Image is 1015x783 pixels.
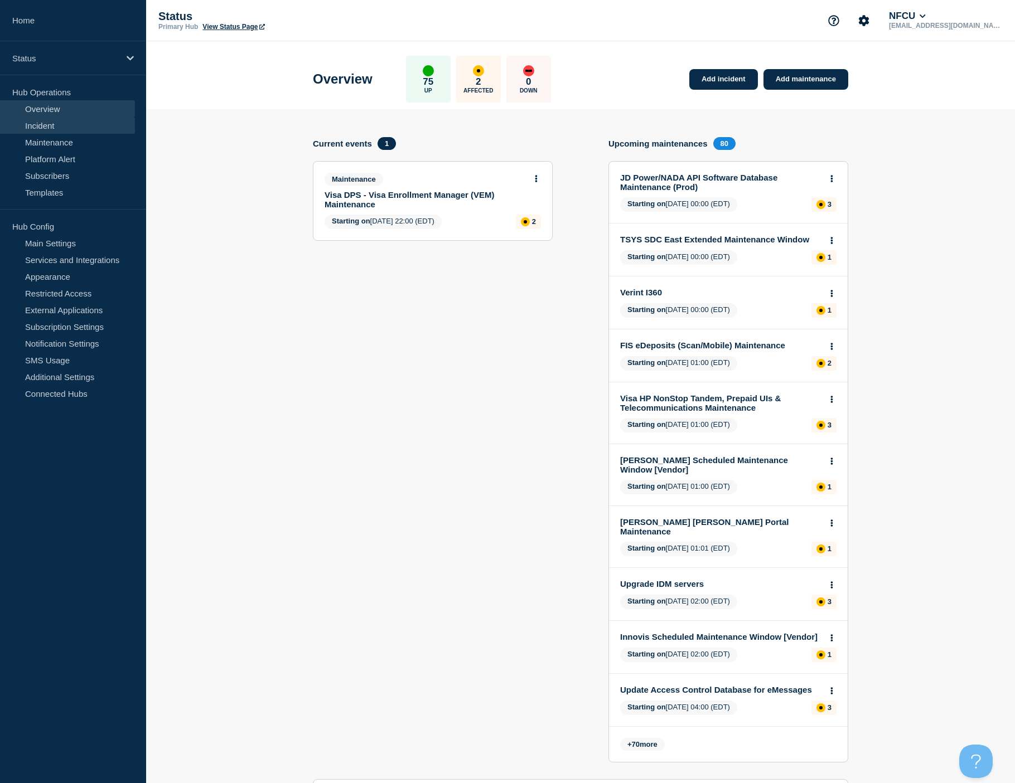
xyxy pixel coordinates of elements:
[202,23,264,31] a: View Status Page
[620,632,821,641] a: Innovis Scheduled Maintenance Window [Vendor]
[473,65,484,76] div: affected
[828,253,832,261] p: 1
[828,544,832,553] p: 1
[620,235,821,244] a: TSYS SDC East Extended Maintenance Window
[816,306,825,315] div: affected
[763,69,848,90] a: Add maintenance
[959,745,993,778] iframe: Help Scout Beacon - Open
[620,418,737,432] span: [DATE] 01:00 (EDT)
[325,190,526,209] a: Visa DPS - Visa Enrollment Manager (VEM) Maintenance
[620,480,737,494] span: [DATE] 01:00 (EDT)
[620,517,821,536] a: [PERSON_NAME] [PERSON_NAME] Portal Maintenance
[332,217,370,225] span: Starting on
[627,650,666,658] span: Starting on
[828,306,832,314] p: 1
[526,76,531,87] p: 0
[12,54,119,63] p: Status
[463,87,493,94] p: Affected
[620,288,821,297] a: Verint I360
[620,648,737,662] span: [DATE] 02:00 (EDT)
[627,482,666,490] span: Starting on
[313,139,372,148] h4: Current events
[828,359,832,367] p: 2
[627,358,666,367] span: Starting on
[816,421,825,430] div: affected
[887,22,1003,30] p: [EMAIL_ADDRESS][DOMAIN_NAME]
[816,650,825,659] div: affected
[325,215,442,229] span: [DATE] 22:00 (EDT)
[713,137,736,150] span: 80
[424,87,432,94] p: Up
[620,685,821,694] a: Update Access Control Database for eMessages
[632,740,640,748] span: 70
[627,703,666,711] span: Starting on
[325,173,383,186] span: Maintenance
[521,217,530,226] div: affected
[423,65,434,76] div: up
[816,703,825,712] div: affected
[620,303,737,318] span: [DATE] 00:00 (EDT)
[620,173,821,192] a: JD Power/NADA API Software Database Maintenance (Prod)
[816,544,825,553] div: affected
[378,137,396,150] span: 1
[828,421,832,429] p: 3
[828,483,832,491] p: 1
[828,597,832,606] p: 3
[627,420,666,429] span: Starting on
[620,250,737,265] span: [DATE] 00:00 (EDT)
[532,217,536,226] p: 2
[627,597,666,605] span: Starting on
[816,253,825,262] div: affected
[816,483,825,492] div: affected
[608,139,708,148] h4: Upcoming maintenances
[620,455,821,474] a: [PERSON_NAME] Scheduled Maintenance Window [Vendor]
[816,359,825,368] div: affected
[620,579,821,589] a: Upgrade IDM servers
[852,9,876,32] button: Account settings
[620,595,737,609] span: [DATE] 02:00 (EDT)
[476,76,481,87] p: 2
[887,11,928,22] button: NFCU
[620,701,737,715] span: [DATE] 04:00 (EDT)
[158,10,381,23] p: Status
[627,200,666,208] span: Starting on
[523,65,534,76] div: down
[520,87,538,94] p: Down
[816,597,825,606] div: affected
[689,69,758,90] a: Add incident
[620,197,737,212] span: [DATE] 00:00 (EDT)
[423,76,433,87] p: 75
[620,738,665,751] span: + more
[822,9,845,32] button: Support
[816,200,825,209] div: affected
[620,341,821,350] a: FIS eDeposits (Scan/Mobile) Maintenance
[828,650,832,659] p: 1
[627,544,666,552] span: Starting on
[620,356,737,371] span: [DATE] 01:00 (EDT)
[627,305,666,314] span: Starting on
[627,252,666,261] span: Starting on
[620,393,821,412] a: Visa HP NonStop Tandem, Prepaid UIs & Telecommunications Maintenance
[828,703,832,712] p: 3
[828,200,832,208] p: 3
[158,23,198,31] p: Primary Hub
[313,71,373,87] h1: Overview
[620,542,737,556] span: [DATE] 01:01 (EDT)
